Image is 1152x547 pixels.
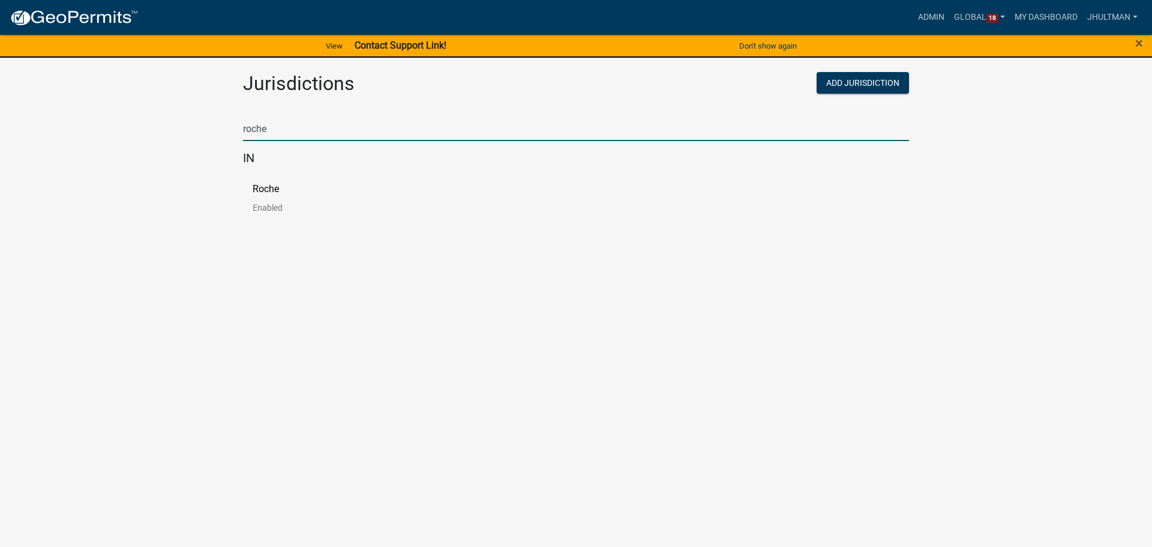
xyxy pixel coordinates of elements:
button: Close [1135,36,1143,50]
span: × [1135,35,1143,52]
a: View [321,36,347,56]
a: Admin [913,6,949,29]
p: Enabled [253,204,298,212]
a: jhultman [1082,6,1142,29]
a: Global18 [949,6,1010,29]
span: 18 [986,14,998,23]
button: Don't show again [734,36,802,56]
h2: Jurisdictions [243,72,567,95]
a: RocheEnabled [253,184,298,222]
strong: Contact Support Link! [355,40,446,51]
a: My Dashboard [1010,6,1082,29]
p: Roche [253,184,279,194]
h5: IN [243,151,909,165]
button: Add Jurisdiction [817,72,909,94]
